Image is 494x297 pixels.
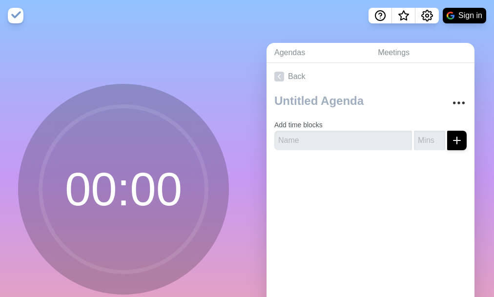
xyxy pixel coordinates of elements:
[369,8,392,23] button: Help
[414,131,445,150] input: Mins
[392,8,415,23] button: What’s new
[267,43,370,63] a: Agendas
[443,8,486,23] button: Sign in
[449,93,469,113] button: More
[274,131,412,150] input: Name
[8,8,23,23] img: timeblocks logo
[267,63,474,90] a: Back
[370,43,474,63] a: Meetings
[447,12,454,20] img: google logo
[274,121,323,129] label: Add time blocks
[415,8,439,23] button: Settings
